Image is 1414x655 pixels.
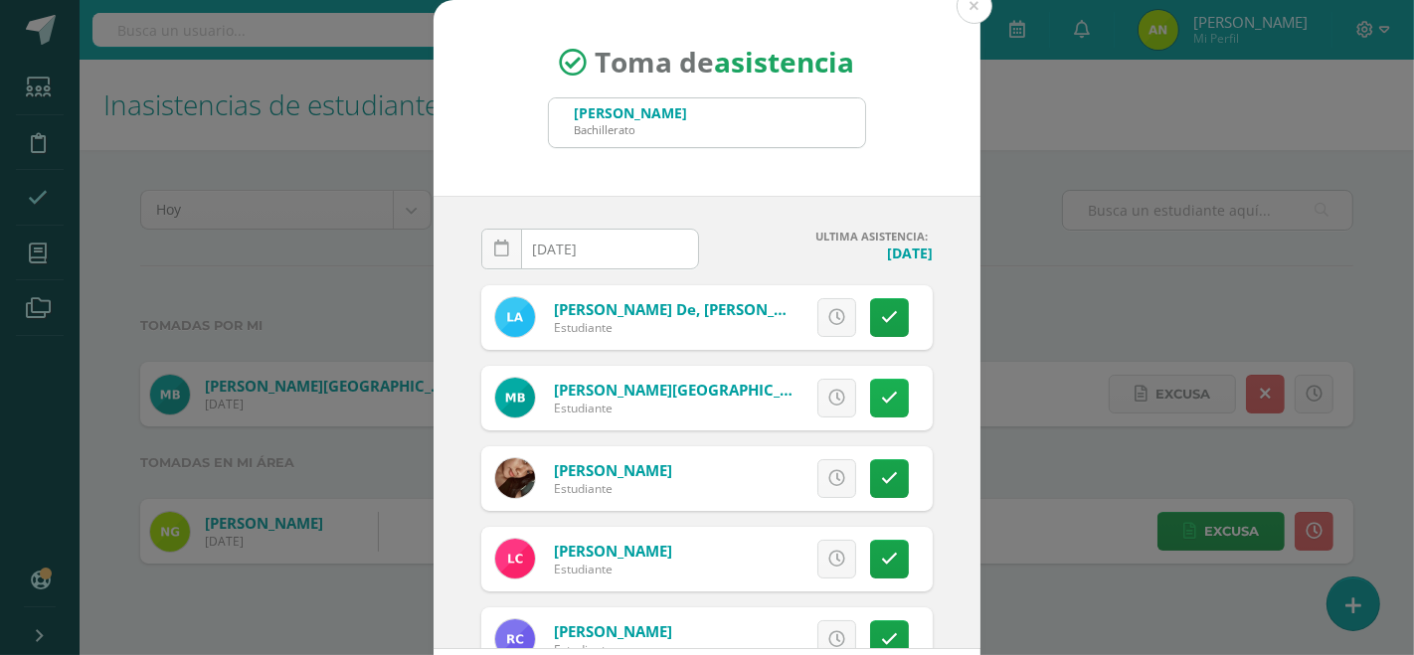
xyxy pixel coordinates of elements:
[554,400,793,416] div: Estudiante
[554,319,793,336] div: Estudiante
[554,561,672,577] div: Estudiante
[549,98,865,147] input: Busca un grado o sección aquí...
[554,380,824,400] a: [PERSON_NAME][GEOGRAPHIC_DATA]
[574,103,687,122] div: [PERSON_NAME]
[495,539,535,578] img: e4e4dfc937c041508c137af92ec9f0d1.png
[495,458,535,498] img: e5ca43410b9899f1efdfb4ca279d7526.png
[715,229,933,244] h4: ULTIMA ASISTENCIA:
[495,297,535,337] img: 574752f7b655b17dba0b14621c4b5315.png
[554,621,672,641] a: [PERSON_NAME]
[482,230,698,268] input: Fecha de Inasistencia
[574,122,687,137] div: Bachillerato
[715,44,855,82] strong: asistencia
[554,460,672,480] a: [PERSON_NAME]
[495,378,535,417] img: eb884a420e897f644919cc52c2d2fad5.png
[554,299,822,319] a: [PERSON_NAME] de, [PERSON_NAME]
[596,44,855,82] span: Toma de
[554,480,672,497] div: Estudiante
[715,244,933,262] h4: [DATE]
[554,541,672,561] a: [PERSON_NAME]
